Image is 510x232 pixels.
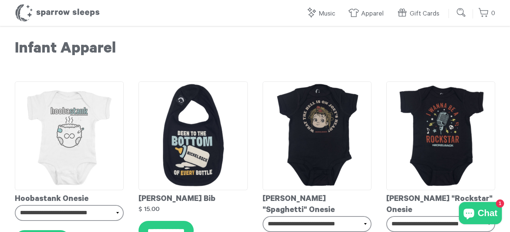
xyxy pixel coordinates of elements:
div: Hoobastank Onesie [15,190,124,205]
h1: Infant Apparel [15,41,495,59]
inbox-online-store-chat: Shopify online store chat [457,202,504,226]
img: NickelbackBib_grande.jpg [139,81,247,190]
div: [PERSON_NAME] "Spaghetti" Onesie [263,190,371,216]
strong: $ 15.00 [139,206,160,212]
img: Hoobastank-DiaperOnesie_grande.jpg [15,81,124,190]
h1: Sparrow Sleeps [15,4,100,22]
a: Apparel [348,6,387,22]
img: Nickelback-Rockstaronesie_grande.jpg [386,81,495,190]
img: Nickelback-JoeysHeadonesie_grande.jpg [263,81,371,190]
div: [PERSON_NAME] "Rockstar" Onesie [386,190,495,216]
input: Submit [454,5,469,20]
a: Gift Cards [397,6,443,22]
div: [PERSON_NAME] Bib [139,190,247,205]
a: Music [306,6,339,22]
a: 0 [478,6,495,21]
